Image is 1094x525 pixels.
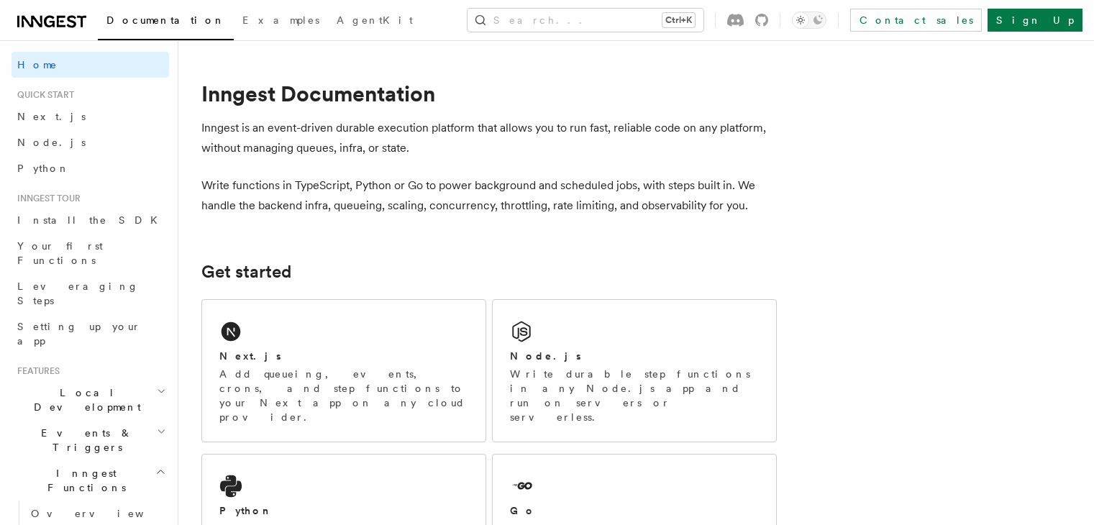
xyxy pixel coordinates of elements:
a: Python [12,155,169,181]
kbd: Ctrl+K [662,13,695,27]
span: Local Development [12,385,157,414]
a: Node.jsWrite durable step functions in any Node.js app and run on servers or serverless. [492,299,777,442]
a: Install the SDK [12,207,169,233]
a: Contact sales [850,9,982,32]
span: Leveraging Steps [17,280,139,306]
span: Events & Triggers [12,426,157,455]
span: Quick start [12,89,74,101]
a: Your first Functions [12,233,169,273]
a: Node.js [12,129,169,155]
span: Overview [31,508,179,519]
a: Next.jsAdd queueing, events, crons, and step functions to your Next app on any cloud provider. [201,299,486,442]
span: Examples [242,14,319,26]
a: Documentation [98,4,234,40]
span: AgentKit [337,14,413,26]
span: Next.js [17,111,86,122]
a: Next.js [12,104,169,129]
h2: Node.js [510,349,581,363]
span: Node.js [17,137,86,148]
span: Features [12,365,60,377]
h2: Next.js [219,349,281,363]
span: Documentation [106,14,225,26]
a: Get started [201,262,291,282]
p: Write durable step functions in any Node.js app and run on servers or serverless. [510,367,759,424]
h1: Inngest Documentation [201,81,777,106]
p: Write functions in TypeScript, Python or Go to power background and scheduled jobs, with steps bu... [201,175,777,216]
button: Events & Triggers [12,420,169,460]
a: Sign Up [988,9,1082,32]
span: Install the SDK [17,214,166,226]
a: AgentKit [328,4,421,39]
span: Home [17,58,58,72]
button: Toggle dark mode [792,12,826,29]
button: Inngest Functions [12,460,169,501]
span: Inngest tour [12,193,81,204]
p: Add queueing, events, crons, and step functions to your Next app on any cloud provider. [219,367,468,424]
a: Examples [234,4,328,39]
span: Your first Functions [17,240,103,266]
button: Search...Ctrl+K [468,9,703,32]
a: Leveraging Steps [12,273,169,314]
span: Setting up your app [17,321,141,347]
p: Inngest is an event-driven durable execution platform that allows you to run fast, reliable code ... [201,118,777,158]
h2: Go [510,503,536,518]
h2: Python [219,503,273,518]
span: Python [17,163,70,174]
span: Inngest Functions [12,466,155,495]
button: Local Development [12,380,169,420]
a: Setting up your app [12,314,169,354]
a: Home [12,52,169,78]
